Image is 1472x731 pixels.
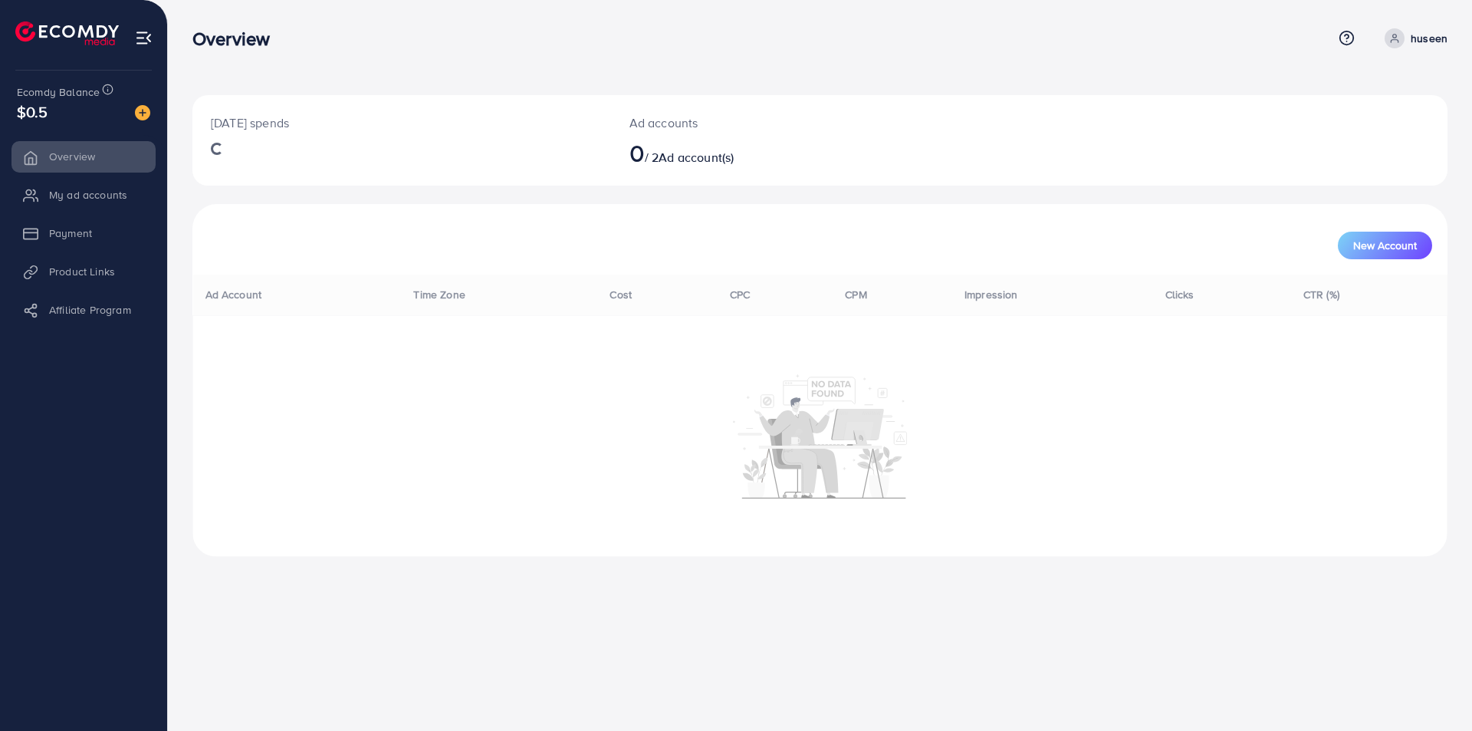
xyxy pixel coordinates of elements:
h2: / 2 [629,138,906,167]
p: [DATE] spends [211,114,593,132]
span: Ad account(s) [659,149,734,166]
p: huseen [1411,29,1447,48]
img: logo [15,21,119,45]
span: 0 [629,135,645,170]
a: huseen [1378,28,1447,48]
img: menu [135,29,153,47]
span: Ecomdy Balance [17,84,100,100]
span: New Account [1353,240,1417,251]
p: Ad accounts [629,114,906,132]
span: $0.5 [17,100,48,123]
h3: Overview [192,28,282,50]
button: New Account [1338,232,1432,259]
img: image [135,105,150,120]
